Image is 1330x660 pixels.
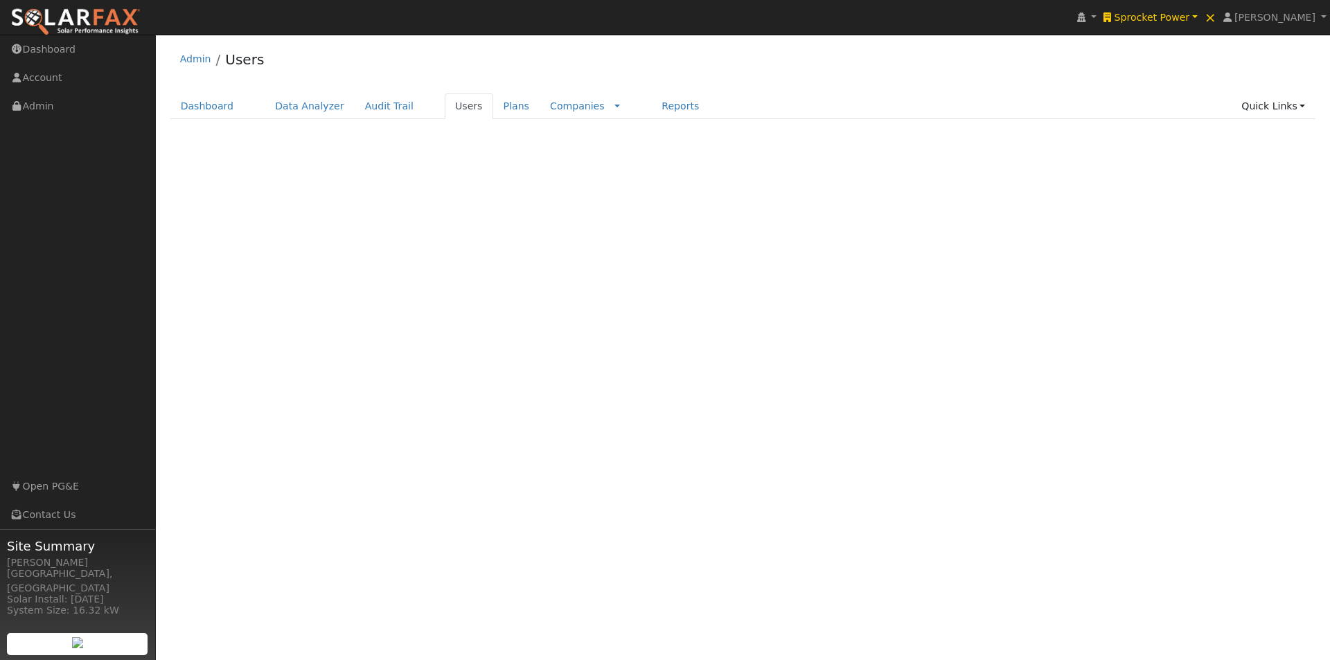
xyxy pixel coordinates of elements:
a: Admin [180,53,211,64]
a: Users [445,93,493,119]
img: SolarFax [10,8,141,37]
a: Users [225,51,264,68]
div: [GEOGRAPHIC_DATA], [GEOGRAPHIC_DATA] [7,567,148,596]
a: Quick Links [1231,93,1315,119]
a: Dashboard [170,93,245,119]
a: Audit Trail [355,93,424,119]
span: Site Summary [7,537,148,555]
span: Sprocket Power [1115,12,1190,23]
div: System Size: 16.32 kW [7,603,148,618]
span: [PERSON_NAME] [1234,12,1315,23]
a: Reports [651,93,709,119]
span: × [1205,9,1216,26]
a: Data Analyzer [265,93,355,119]
div: [PERSON_NAME] [7,555,148,570]
div: Solar Install: [DATE] [7,592,148,607]
a: Companies [550,100,605,112]
a: Plans [493,93,540,119]
img: retrieve [72,637,83,648]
